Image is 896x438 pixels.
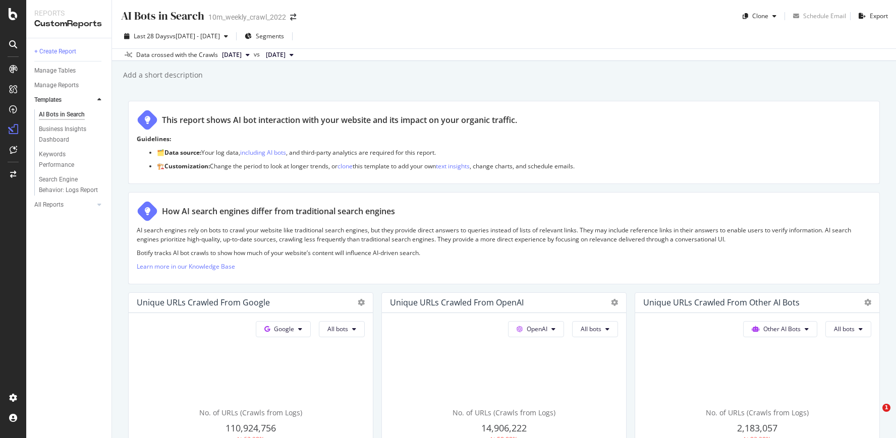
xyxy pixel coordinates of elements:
[39,174,98,196] div: Search Engine Behavior: Logs Report
[508,321,564,337] button: OpenAI
[34,200,64,210] div: All Reports
[453,408,555,417] span: No. of URLs (Crawls from Logs)
[34,18,103,30] div: CustomReports
[137,135,171,143] strong: Guidelines:
[643,297,800,307] div: Unique URLs Crawled from Other AI Bots
[162,206,395,217] div: How AI search engines differ from traditional search engines
[39,109,104,120] a: AI Bots in Search
[855,8,888,24] button: Export
[120,8,204,24] div: AI Bots in Search
[164,148,201,157] strong: Data source:
[137,262,235,271] a: Learn more in our Knowledge Base
[128,101,880,184] div: This report shows AI bot interaction with your website and its impact on your organic traffic.Gui...
[137,248,871,257] p: Botify tracks AI bot crawls to show how much of your website’s content will influence AI-driven s...
[199,408,302,417] span: No. of URLs (Crawls from Logs)
[34,80,104,91] a: Manage Reports
[737,422,777,434] span: 2,183,057
[256,32,284,40] span: Segments
[789,8,846,24] button: Schedule Email
[706,408,809,417] span: No. of URLs (Crawls from Logs)
[134,32,170,40] span: Last 28 Days
[34,200,94,210] a: All Reports
[120,28,232,44] button: Last 28 Daysvs[DATE] - [DATE]
[581,325,601,333] span: All bots
[338,162,353,170] a: clone
[390,297,524,307] div: Unique URLs Crawled from OpenAI
[34,80,79,91] div: Manage Reports
[39,174,104,196] a: Search Engine Behavior: Logs Report
[137,297,270,307] div: Unique URLs Crawled from Google
[34,46,76,57] div: + Create Report
[34,8,103,18] div: Reports
[170,32,220,40] span: vs [DATE] - [DATE]
[256,321,311,337] button: Google
[218,49,254,61] button: [DATE]
[266,50,286,59] span: 2025 Aug. 19th
[743,321,817,337] button: Other AI Bots
[870,12,888,20] div: Export
[241,28,288,44] button: Segments
[164,162,210,170] strong: Customization:
[136,50,218,59] div: Data crossed with the Crawls
[39,109,85,120] div: AI Bots in Search
[39,149,104,170] a: Keywords Performance
[39,124,97,145] div: Business Insights Dashboard
[572,321,618,337] button: All bots
[39,124,104,145] a: Business Insights Dashboard
[34,46,104,57] a: + Create Report
[481,422,527,434] span: 14,906,222
[882,404,890,412] span: 1
[862,404,886,428] iframe: Intercom live chat
[327,325,348,333] span: All bots
[254,50,262,59] span: vs
[803,12,846,20] div: Schedule Email
[122,70,203,80] div: Add a short description
[137,226,871,243] p: AI search engines rely on bots to crawl your website like traditional search engines, but they pr...
[128,192,880,284] div: How AI search engines differ from traditional search enginesAI search engines rely on bots to cra...
[825,321,871,337] button: All bots
[834,325,855,333] span: All bots
[34,95,62,105] div: Templates
[319,321,365,337] button: All bots
[739,8,780,24] button: Clone
[34,66,76,76] div: Manage Tables
[157,148,871,157] p: 🗂️ Your log data, , and third-party analytics are required for this report.
[527,325,547,333] span: OpenAI
[763,325,801,333] span: Other AI Bots
[240,148,286,157] a: including AI bots
[34,66,104,76] a: Manage Tables
[226,422,276,434] span: 110,924,756
[34,95,94,105] a: Templates
[274,325,294,333] span: Google
[290,14,296,21] div: arrow-right-arrow-left
[208,12,286,22] div: 10m_weekly_crawl_2022
[222,50,242,59] span: 2025 Sep. 2nd
[262,49,298,61] button: [DATE]
[752,12,768,20] div: Clone
[436,162,470,170] a: text insights
[39,149,95,170] div: Keywords Performance
[162,114,517,126] div: This report shows AI bot interaction with your website and its impact on your organic traffic.
[157,162,871,170] p: 🏗️ Change the period to look at longer trends, or this template to add your own , change charts, ...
